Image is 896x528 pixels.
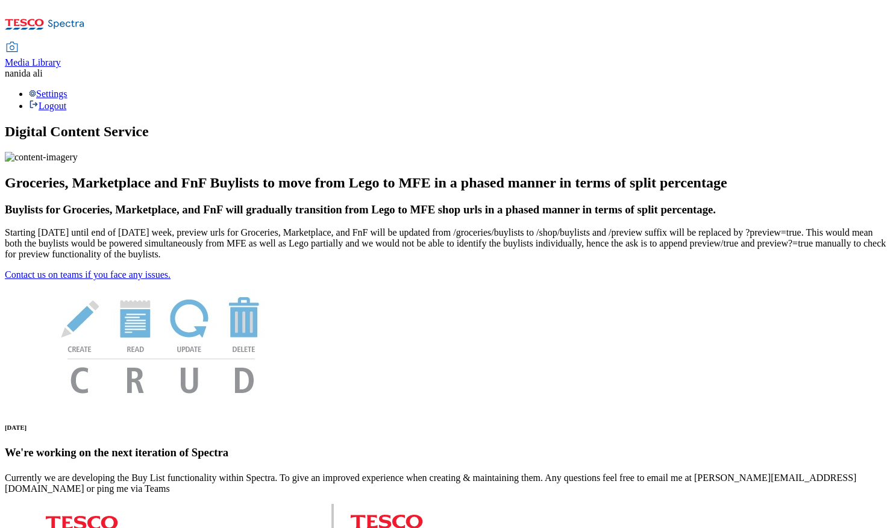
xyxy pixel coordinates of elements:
a: Contact us on teams if you face any issues. [5,269,171,280]
a: Media Library [5,43,61,68]
span: na [5,68,14,78]
h3: Buylists for Groceries, Marketplace, and FnF will gradually transition from Lego to MFE shop urls... [5,203,891,216]
span: nida ali [14,68,43,78]
h2: Groceries, Marketplace and FnF Buylists to move from Lego to MFE in a phased manner in terms of s... [5,175,891,191]
p: Starting [DATE] until end of [DATE] week, preview urls for Groceries, Marketplace, and FnF will b... [5,227,891,260]
img: content-imagery [5,152,78,163]
h6: [DATE] [5,424,891,431]
img: News Image [5,280,318,406]
p: Currently we are developing the Buy List functionality within Spectra. To give an improved experi... [5,473,891,494]
a: Settings [29,89,67,99]
span: Media Library [5,57,61,68]
a: Logout [29,101,66,111]
h1: Digital Content Service [5,124,891,140]
h3: We're working on the next iteration of Spectra [5,446,891,459]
